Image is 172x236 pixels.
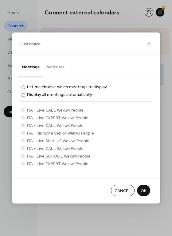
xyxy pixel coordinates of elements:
span: ITA - Riunione Senior Wekiwi People [27,130,94,137]
span: ITA - Live EXPERT Wekiwi People [27,115,88,121]
span: ITA - Live CALL Wekiwi People [27,146,84,152]
span: ITA - Live SCHOOL Wekiwi People [27,153,91,160]
span: Customize [19,41,41,47]
button: Webinars [43,55,68,77]
span: ITA - Live CALL Wekiwi People [27,123,84,129]
button: Cancel [111,185,135,196]
span: OK [141,188,147,194]
span: Cancel [115,188,131,194]
span: ITA - Live Start-UP Wekiwi People [27,138,89,144]
div: Let me choose which meetings to display [27,84,107,90]
button: Meetings [18,55,43,77]
span: ITA - Live EXPERT Wekiwi People [27,161,88,167]
span: ITA - Live CALL Wekiwi People [27,107,84,114]
div: Display all meetings automatically [27,92,92,98]
button: OK [137,185,150,196]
